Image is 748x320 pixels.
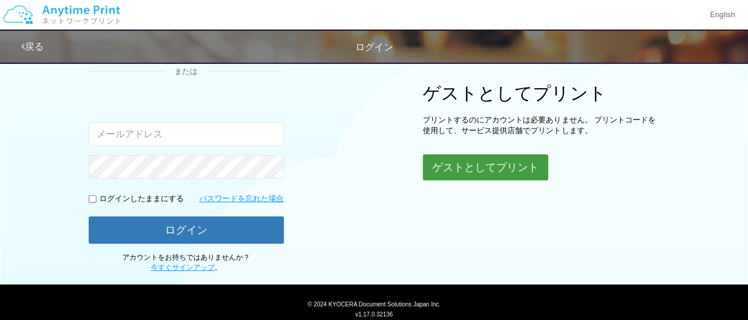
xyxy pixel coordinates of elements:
[307,300,441,308] span: © 2024 KYOCERA Document Solutions Japan Inc.
[423,154,548,180] button: ゲストとしてプリント
[151,263,222,271] span: 。
[89,216,284,244] button: ログイン
[423,83,659,103] h1: ゲストとしてプリント
[99,193,184,205] p: ログインしたままにする
[355,42,393,52] span: ログイン
[355,311,393,318] span: v1.17.0.32136
[21,41,44,51] a: 戻る
[89,122,284,146] input: メールアドレス
[89,253,284,273] p: アカウントをお持ちではありませんか？
[151,263,215,271] a: 今すぐサインアップ
[89,66,284,77] div: または
[199,193,284,205] a: パスワードを忘れた場合
[423,115,659,137] p: プリントするのにアカウントは必要ありません。 プリントコードを使用して、サービス提供店舗でプリントします。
